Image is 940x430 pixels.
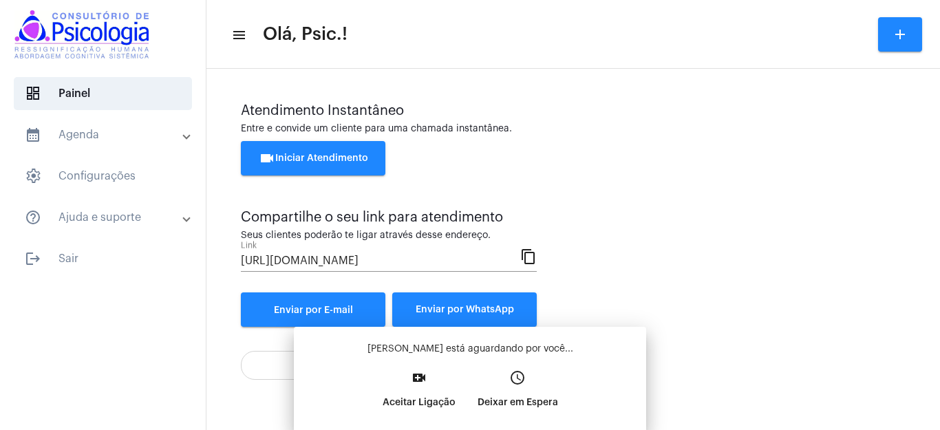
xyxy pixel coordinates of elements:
[416,305,514,314] span: Enviar por WhatsApp
[892,26,908,43] mat-icon: add
[11,7,152,62] img: logomarcaconsultorio.jpeg
[478,390,558,415] p: Deixar em Espera
[231,27,245,43] mat-icon: sidenav icon
[14,242,192,275] span: Sair
[520,248,537,264] mat-icon: content_copy
[467,365,569,424] button: Deixar em Espera
[274,305,353,315] span: Enviar por E-mail
[383,390,456,415] p: Aceitar Ligação
[259,150,275,166] mat-icon: videocam
[241,230,537,241] div: Seus clientes poderão te ligar através desse endereço.
[241,124,906,134] div: Entre e convide um cliente para uma chamada instantânea.
[14,77,192,110] span: Painel
[25,209,41,226] mat-icon: sidenav icon
[263,23,348,45] span: Olá, Psic.!
[25,168,41,184] span: sidenav icon
[411,369,427,386] mat-icon: video_call
[14,160,192,193] span: Configurações
[25,127,41,143] mat-icon: sidenav icon
[241,210,537,225] div: Compartilhe o seu link para atendimento
[509,369,526,386] mat-icon: access_time
[25,209,184,226] mat-panel-title: Ajuda e suporte
[372,365,467,424] button: Aceitar Ligação
[25,85,41,102] span: sidenav icon
[25,250,41,267] mat-icon: sidenav icon
[25,127,184,143] mat-panel-title: Agenda
[259,153,368,163] span: Iniciar Atendimento
[305,342,635,356] p: [PERSON_NAME] está aguardando por você...
[241,103,906,118] div: Atendimento Instantâneo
